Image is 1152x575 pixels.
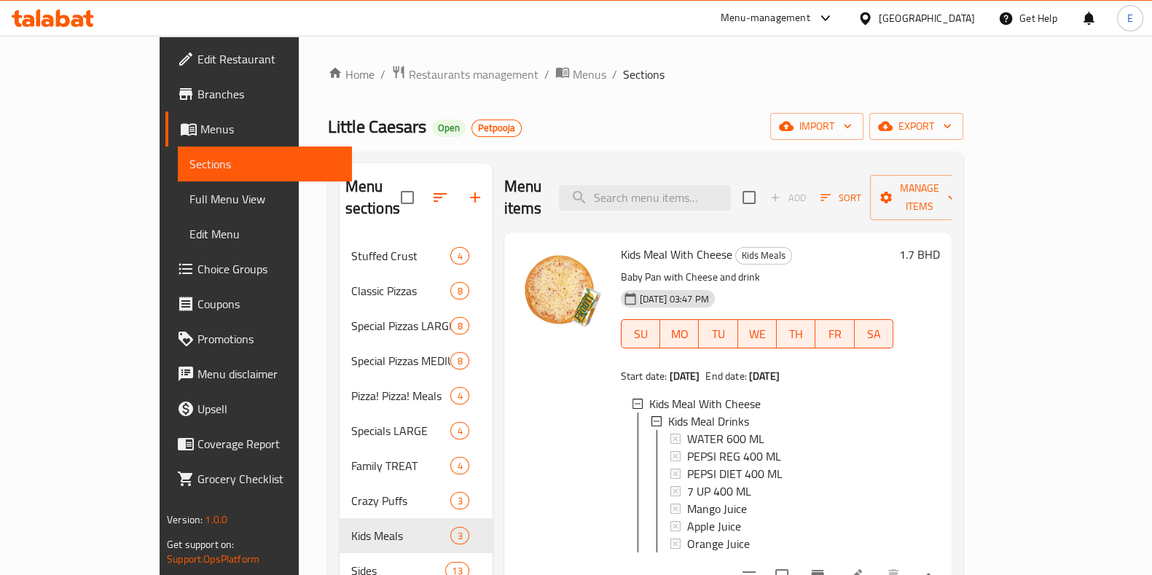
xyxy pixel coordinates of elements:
span: Get support on: [167,535,234,554]
span: 1.0.0 [205,510,227,529]
a: Edit Menu [178,216,352,251]
div: Special Pizzas LARGE8 [340,308,493,343]
span: import [782,117,852,136]
a: Choice Groups [165,251,352,286]
span: 3 [451,529,468,543]
span: Special Pizzas LARGE [351,317,451,335]
span: Sections [623,66,665,83]
li: / [544,66,549,83]
span: export [881,117,952,136]
button: Manage items [870,175,968,220]
div: Stuffed Crust4 [340,238,493,273]
nav: breadcrumb [328,65,963,84]
span: E [1127,10,1133,26]
a: Menus [555,65,606,84]
span: 8 [451,354,468,368]
span: FR [821,324,848,345]
button: SA [855,319,893,348]
span: PEPSI REG 400 ML [687,447,781,465]
img: Kids Meal With Cheese [516,244,609,337]
h6: 1.7 BHD [899,244,940,265]
span: 4 [451,424,468,438]
div: items [450,457,469,474]
span: TU [705,324,732,345]
span: Branches [197,85,340,103]
a: Menus [165,112,352,146]
span: PEPSI DIET 400 ML [687,465,783,482]
div: items [450,282,469,300]
span: Specials LARGE [351,422,451,439]
span: End date: [705,367,746,386]
h2: Menu items [504,176,542,219]
div: Classic Pizzas8 [340,273,493,308]
div: items [450,317,469,335]
span: SA [861,324,887,345]
button: SU [621,319,660,348]
span: Mango Juice [687,500,747,517]
span: Family TREAT [351,457,451,474]
span: Orange Juice [687,535,750,552]
span: 4 [451,459,468,473]
div: [GEOGRAPHIC_DATA] [879,10,975,26]
span: 8 [451,319,468,333]
span: Kids Meal Drinks [668,412,749,430]
span: Petpooja [472,122,521,134]
a: Promotions [165,321,352,356]
span: [DATE] 03:47 PM [634,292,715,306]
a: Support.OpsPlatform [167,549,259,568]
span: 7 UP 400 ML [687,482,751,500]
span: Grocery Checklist [197,470,340,488]
div: items [450,492,469,509]
span: Full Menu View [189,190,340,208]
span: Select section [734,182,764,213]
b: [DATE] [669,367,700,386]
span: Menus [573,66,606,83]
span: Kids Meals [736,247,791,264]
span: Open [432,122,466,134]
span: Apple Juice [687,517,741,535]
span: Add item [764,187,811,209]
a: Full Menu View [178,181,352,216]
span: MO [666,324,693,345]
a: Grocery Checklist [165,461,352,496]
button: TH [777,319,815,348]
h2: Menu sections [345,176,401,219]
span: Choice Groups [197,260,340,278]
span: Edit Restaurant [197,50,340,68]
li: / [380,66,385,83]
span: 3 [451,494,468,508]
a: Upsell [165,391,352,426]
a: Branches [165,77,352,112]
span: WE [744,324,771,345]
a: Edit Restaurant [165,42,352,77]
span: Coupons [197,295,340,313]
span: Manage items [882,179,956,216]
div: items [450,422,469,439]
span: Sort items [811,187,870,209]
div: Kids Meals3 [340,518,493,553]
span: Sort [820,189,861,206]
span: WATER 600 ML [687,430,764,447]
span: Crazy Puffs [351,492,451,509]
p: Baby Pan with Cheese and drink [621,268,893,286]
button: Sort [817,187,864,209]
div: Menu-management [721,9,810,27]
input: search [559,185,731,211]
div: items [450,352,469,369]
span: Special Pizzas MEDIUM [351,352,451,369]
span: Coverage Report [197,435,340,453]
div: Special Pizzas MEDIUM8 [340,343,493,378]
div: Kids Meals [351,527,451,544]
span: Pizza! Pizza! Meals [351,387,451,404]
li: / [612,66,617,83]
span: 4 [451,389,468,403]
span: Sections [189,155,340,173]
button: export [869,113,963,140]
span: Menus [200,120,340,138]
span: SU [627,324,654,345]
span: 8 [451,284,468,298]
a: Menu disclaimer [165,356,352,391]
span: Little Caesars [328,110,426,143]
